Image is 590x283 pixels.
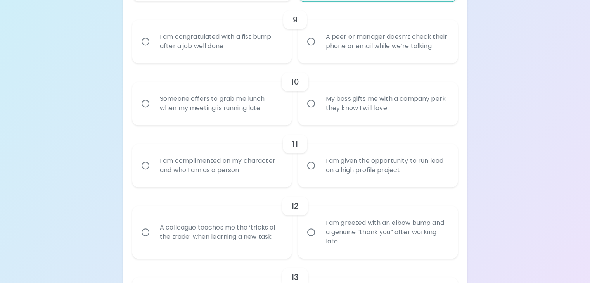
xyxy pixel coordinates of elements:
[291,200,299,212] h6: 12
[154,214,288,251] div: A colleague teaches me the ‘tricks of the trade’ when learning a new task
[132,1,458,63] div: choice-group-check
[132,63,458,125] div: choice-group-check
[154,147,288,184] div: I am complimented on my character and who I am as a person
[292,14,298,26] h6: 9
[319,23,453,60] div: A peer or manager doesn’t check their phone or email while we’re talking
[132,187,458,259] div: choice-group-check
[154,85,288,122] div: Someone offers to grab me lunch when my meeting is running late
[319,209,453,255] div: I am greeted with an elbow bump and a genuine “thank you” after working late
[154,23,288,60] div: I am congratulated with a fist bump after a job well done
[319,85,453,122] div: My boss gifts me with a company perk they know I will love
[291,76,299,88] h6: 10
[132,125,458,187] div: choice-group-check
[319,147,453,184] div: I am given the opportunity to run lead on a high profile project
[292,138,298,150] h6: 11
